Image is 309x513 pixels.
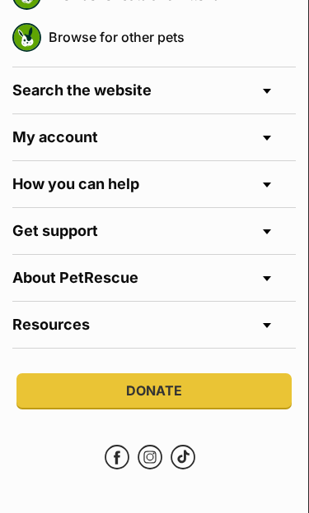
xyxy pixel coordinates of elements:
[12,67,296,113] h4: Search the website
[12,161,296,207] h4: How you can help
[12,255,296,301] h4: About PetRescue
[12,23,41,52] img: petrescue logo
[12,208,296,254] h4: Get support
[49,20,296,54] a: Browse for other pets
[171,445,195,469] a: TikTok
[105,445,129,469] a: Facebook
[12,114,296,160] h4: My account
[16,373,292,408] a: Donate
[138,445,162,469] a: Instagram
[12,302,296,348] h4: Resources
